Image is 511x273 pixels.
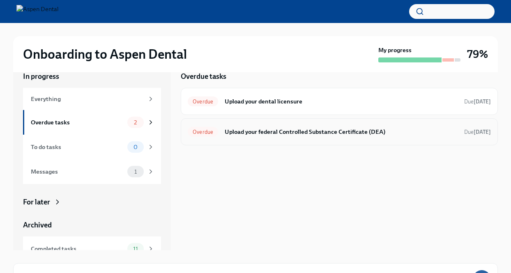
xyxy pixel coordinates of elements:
[31,118,124,127] div: Overdue tasks
[23,110,161,135] a: Overdue tasks2
[23,71,161,81] a: In progress
[23,88,161,110] a: Everything
[128,246,143,252] span: 11
[464,128,491,136] span: July 26th, 2025 10:00
[474,129,491,135] strong: [DATE]
[188,99,218,105] span: Overdue
[31,142,124,151] div: To do tasks
[129,144,143,150] span: 0
[23,197,161,207] a: For later
[129,119,142,126] span: 2
[31,94,144,103] div: Everything
[23,197,50,207] div: For later
[467,47,488,62] h3: 79%
[464,98,491,106] span: July 26th, 2025 10:00
[474,99,491,105] strong: [DATE]
[129,169,142,175] span: 1
[23,236,161,261] a: Completed tasks11
[31,167,124,176] div: Messages
[188,95,491,108] a: OverdueUpload your dental licensureDue[DATE]
[188,125,491,138] a: OverdueUpload your federal Controlled Substance Certificate (DEA)Due[DATE]
[378,46,412,54] strong: My progress
[23,135,161,159] a: To do tasks0
[23,159,161,184] a: Messages1
[181,71,226,81] h5: Overdue tasks
[188,129,218,135] span: Overdue
[23,46,187,62] h2: Onboarding to Aspen Dental
[31,244,124,253] div: Completed tasks
[225,97,458,106] h6: Upload your dental licensure
[464,129,491,135] span: Due
[23,220,161,230] a: Archived
[225,127,458,136] h6: Upload your federal Controlled Substance Certificate (DEA)
[464,99,491,105] span: Due
[16,5,59,18] img: Aspen Dental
